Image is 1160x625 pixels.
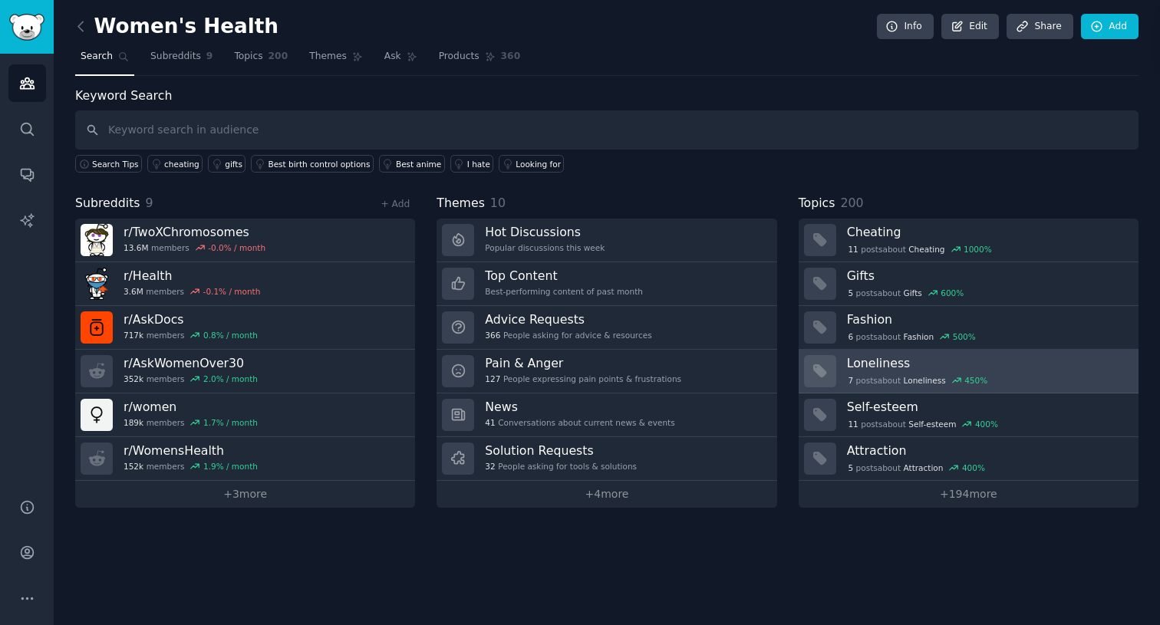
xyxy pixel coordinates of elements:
[208,242,265,253] div: -0.0 % / month
[81,268,113,300] img: Health
[124,242,265,253] div: members
[437,437,776,481] a: Solution Requests32People asking for tools & solutions
[847,224,1128,240] h3: Cheating
[485,330,651,340] div: People asking for advice & resources
[124,286,143,297] span: 3.6M
[75,194,140,213] span: Subreddits
[124,286,260,297] div: members
[147,155,203,173] a: cheating
[75,437,415,481] a: r/WomensHealth152kmembers1.9% / month
[964,375,987,386] div: 450 %
[146,196,153,210] span: 9
[1081,14,1139,40] a: Add
[848,331,853,342] span: 6
[124,417,143,428] span: 189k
[437,350,776,393] a: Pain & Anger127People expressing pain points & frustrations
[81,311,113,344] img: AskDocs
[499,155,564,173] a: Looking for
[381,199,410,209] a: + Add
[840,196,863,210] span: 200
[847,355,1128,371] h3: Loneliness
[799,437,1139,481] a: Attraction5postsaboutAttraction400%
[203,417,258,428] div: 1.7 % / month
[485,311,651,327] h3: Advice Requests
[485,417,495,428] span: 41
[799,306,1139,350] a: Fashion6postsaboutFashion500%
[847,311,1128,327] h3: Fashion
[904,288,922,298] span: Gifts
[908,244,944,255] span: Cheating
[124,330,258,340] div: members
[124,417,258,428] div: members
[904,331,934,342] span: Fashion
[92,159,139,169] span: Search Tips
[203,461,258,472] div: 1.9 % / month
[75,219,415,262] a: r/TwoXChromosomes13.6Mmembers-0.0% / month
[229,44,293,76] a: Topics200
[799,219,1139,262] a: Cheating11postsaboutCheating1000%
[9,14,44,41] img: GummySearch logo
[485,461,495,472] span: 32
[309,50,347,64] span: Themes
[124,399,258,415] h3: r/ women
[203,330,258,340] div: 0.8 % / month
[75,88,172,103] label: Keyword Search
[437,194,485,213] span: Themes
[439,50,479,64] span: Products
[251,155,374,173] a: Best birth control options
[467,159,490,169] div: I hate
[145,44,218,76] a: Subreddits9
[437,262,776,306] a: Top ContentBest-performing content of past month
[379,44,423,76] a: Ask
[437,219,776,262] a: Hot DiscussionsPopular discussions this week
[124,224,265,240] h3: r/ TwoXChromosomes
[799,481,1139,508] a: +194more
[203,286,261,297] div: -0.1 % / month
[124,330,143,340] span: 717k
[75,262,415,306] a: r/Health3.6Mmembers-0.1% / month
[848,288,853,298] span: 5
[164,159,199,169] div: cheating
[485,286,643,297] div: Best-performing content of past month
[485,461,637,472] div: People asking for tools & solutions
[206,50,213,64] span: 9
[847,373,989,387] div: post s about
[437,481,776,508] a: +4more
[1007,14,1073,40] a: Share
[75,481,415,508] a: +3more
[437,393,776,437] a: News41Conversations about current news & events
[904,375,946,386] span: Loneliness
[485,442,637,459] h3: Solution Requests
[124,461,258,472] div: members
[124,442,258,459] h3: r/ WomensHealth
[81,399,113,431] img: women
[304,44,368,76] a: Themes
[847,442,1128,459] h3: Attraction
[75,110,1139,150] input: Keyword search in audience
[847,286,965,300] div: post s about
[75,306,415,350] a: r/AskDocs717kmembers0.8% / month
[437,306,776,350] a: Advice Requests366People asking for advice & resources
[485,242,605,253] div: Popular discussions this week
[124,461,143,472] span: 152k
[433,44,526,76] a: Products360
[848,375,853,386] span: 7
[75,350,415,393] a: r/AskWomenOver30352kmembers2.0% / month
[203,373,258,384] div: 2.0 % / month
[490,196,506,210] span: 10
[847,242,994,256] div: post s about
[124,355,258,371] h3: r/ AskWomenOver30
[396,159,441,169] div: Best anime
[799,393,1139,437] a: Self-esteem11postsaboutSelf-esteem400%
[962,462,985,473] div: 400 %
[799,262,1139,306] a: Gifts5postsaboutGifts600%
[75,155,142,173] button: Search Tips
[75,44,134,76] a: Search
[124,268,260,284] h3: r/ Health
[953,331,976,342] div: 500 %
[485,224,605,240] h3: Hot Discussions
[941,14,999,40] a: Edit
[75,15,278,39] h2: Women's Health
[75,393,415,437] a: r/women189kmembers1.7% / month
[485,355,681,371] h3: Pain & Anger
